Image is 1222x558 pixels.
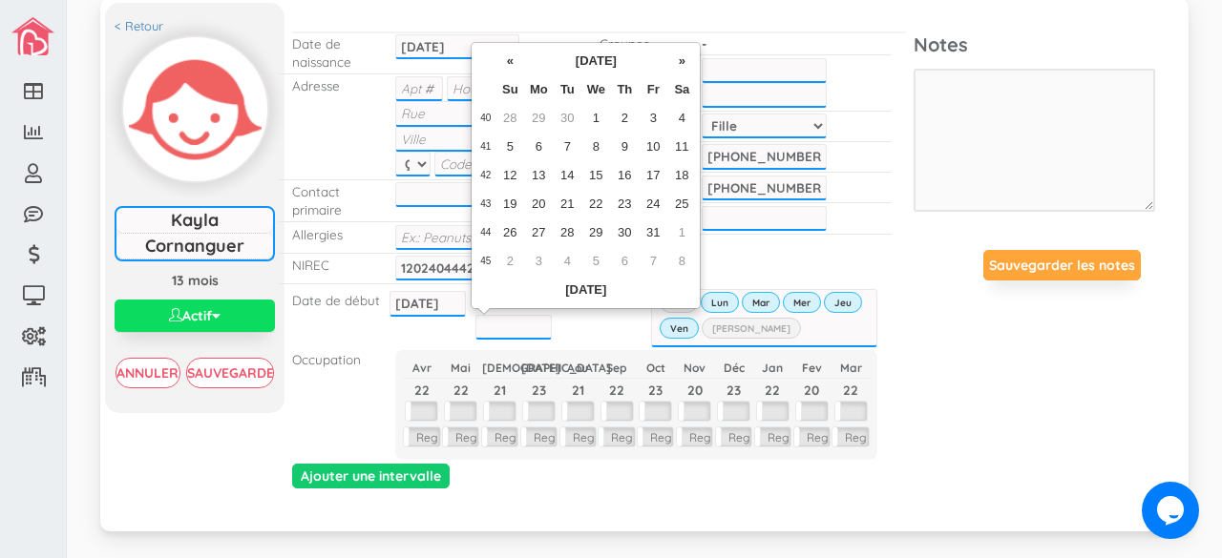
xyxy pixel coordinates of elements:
td: 28 [495,104,524,133]
td: 16 [610,161,639,190]
td: 26 [495,218,524,247]
th: « [495,47,524,75]
td: 1 [581,104,610,133]
label: Reg [560,427,596,446]
th: Tu [553,75,581,104]
input: Rue [395,101,520,126]
th: Déc [714,358,753,379]
th: Fr [639,75,667,104]
input: Ville [395,127,520,152]
td: 44 [475,218,495,247]
input: Ajouter une intervalle [292,464,450,488]
input: Annuler [116,358,179,388]
label: Mer [783,292,821,313]
label: Reg [482,427,517,446]
td: 30 [553,104,581,133]
th: Sa [667,75,696,104]
td: 9 [610,133,639,161]
th: Avr [403,358,442,379]
label: Reg [716,427,751,446]
td: 22 [581,190,610,218]
input: Ex.: Peanuts [395,225,520,250]
td: 8 [667,247,696,276]
td: 3 [639,104,667,133]
label: Mar [742,292,780,313]
input: Sauvegarder [186,358,275,388]
p: Groupes [600,34,673,52]
td: 25 [667,190,696,218]
td: 13 [524,161,553,190]
td: 29 [524,104,553,133]
td: 41 [475,133,495,161]
input: Apt # [395,76,443,101]
p: - [702,34,827,52]
p: Allergies [292,225,366,243]
label: Reg [443,427,478,446]
td: 1 [667,218,696,247]
label: Reg [832,427,868,446]
th: Nov [675,358,714,379]
td: 5 [495,133,524,161]
td: 2 [610,104,639,133]
th: Mar [832,358,871,379]
td: 42 [475,161,495,190]
p: Date de naissance [292,34,366,72]
label: Reg [638,427,673,446]
th: [DEMOGRAPHIC_DATA] [480,358,519,379]
th: » [667,47,696,75]
p: Notes [914,31,1155,59]
th: We [581,75,610,104]
td: 12 [495,161,524,190]
th: Fev [792,358,832,379]
input: Last name [116,234,273,259]
label: Reg [599,427,634,446]
p: 13 mois [115,271,275,290]
input: NIREC [395,256,520,280]
th: Su [495,75,524,104]
td: 14 [553,161,581,190]
th: Mo [524,75,553,104]
td: 20 [524,190,553,218]
td: 3 [524,247,553,276]
th: Sep [598,358,637,379]
p: Occupation [292,350,366,368]
td: 29 [581,218,610,247]
td: 5 [581,247,610,276]
td: 7 [639,247,667,276]
th: [DATE] [519,358,558,379]
td: 40 [475,104,495,133]
label: Jeu [824,292,862,313]
th: Th [610,75,639,104]
td: 10 [639,133,667,161]
label: Reg [755,427,790,446]
td: 15 [581,161,610,190]
label: Reg [521,427,557,446]
th: Aou [558,358,598,379]
input: First name [116,208,273,234]
label: Reg [404,427,439,446]
p: NIREC [292,256,366,274]
td: 4 [553,247,581,276]
td: 19 [495,190,524,218]
th: Mai [441,358,480,379]
input: House [447,76,519,101]
td: 21 [553,190,581,218]
td: 43 [475,190,495,218]
label: Lun [701,292,739,313]
th: [DATE] [524,47,667,75]
button: Actif [115,300,275,332]
td: 24 [639,190,667,218]
td: 8 [581,133,610,161]
input: Date de naissance [395,34,520,59]
td: 7 [553,133,581,161]
th: Jan [753,358,792,379]
label: Ven [660,318,699,339]
label: [PERSON_NAME] [702,318,801,339]
p: Adresse [292,76,366,94]
td: 11 [667,133,696,161]
th: Oct [636,358,675,379]
p: Contact primaire [292,182,366,219]
label: Reg [677,427,712,446]
img: Click to change profile pic [123,37,267,181]
td: 27 [524,218,553,247]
